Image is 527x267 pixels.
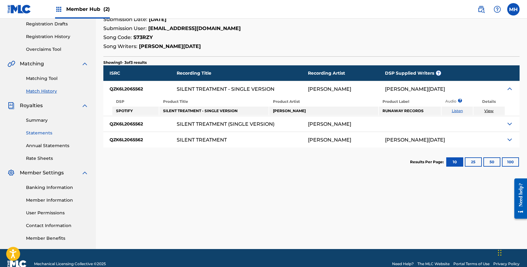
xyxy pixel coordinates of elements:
[26,130,89,136] a: Statements
[103,25,147,31] span: Submission User:
[20,102,43,109] span: Royalties
[493,261,520,267] a: Privacy Policy
[81,60,89,68] img: expand
[26,155,89,162] a: Rate Sheets
[103,16,147,22] span: Submission Date:
[308,137,351,142] div: [PERSON_NAME]
[465,157,482,167] button: 25
[7,102,15,109] img: Royalties
[385,65,479,81] div: DSP Supplied Writers
[103,43,137,49] span: Song Writers:
[436,71,441,76] span: ?
[159,107,268,115] td: SILENT TREATMENT - SINGLE VERSION
[308,86,351,92] div: [PERSON_NAME]
[308,121,351,127] div: [PERSON_NAME]
[475,3,487,15] a: Public Search
[379,107,441,115] td: RUNAWAY RECORDS
[484,108,494,113] a: View
[7,169,15,177] img: Member Settings
[491,3,503,15] div: Help
[308,65,385,81] div: Recording Artist
[177,86,274,92] div: SILENT TREATMENT - SINGLE VERSION
[66,6,110,13] span: Member Hub
[103,60,147,65] p: Showing 1 - 3 of 3 results
[103,81,177,97] div: QZK6L2065562
[26,21,89,27] a: Registration Drafts
[26,33,89,40] a: Registration History
[452,108,463,113] a: Listen
[473,97,505,106] th: Details
[26,117,89,124] a: Summary
[379,97,441,106] th: Product Label
[103,34,132,40] span: Song Code:
[177,137,227,142] div: SILENT TREATMENT
[417,261,450,267] a: The MLC Website
[26,184,89,191] a: Banking Information
[453,261,490,267] a: Portal Terms of Use
[385,86,445,92] div: [PERSON_NAME][DATE]
[81,102,89,109] img: expand
[496,237,527,267] iframe: Chat Widget
[506,120,513,128] img: Expand Icon
[498,243,502,262] div: Drag
[55,6,63,13] img: Top Rightsholders
[442,98,449,104] p: Audio
[112,107,159,115] td: SPOTIFY
[269,107,378,115] td: [PERSON_NAME]
[7,5,31,14] img: MLC Logo
[103,6,110,12] span: (2)
[26,222,89,229] a: Contact Information
[410,159,445,165] p: Results Per Page:
[26,46,89,53] a: Overclaims Tool
[269,97,378,106] th: Product Artist
[81,169,89,177] img: expand
[483,157,500,167] button: 50
[26,235,89,242] a: Member Benefits
[26,88,89,94] a: Match History
[26,75,89,82] a: Matching Tool
[139,43,201,49] strong: [PERSON_NAME][DATE]
[507,3,520,15] div: User Menu
[446,157,463,167] button: 10
[103,132,177,147] div: QZK6L2065562
[20,60,44,68] span: Matching
[494,6,501,13] img: help
[103,116,177,132] div: QZK6L2065562
[392,261,414,267] a: Need Help?
[177,121,274,127] div: SILENT TREATMENT (SINGLE VERSION)
[20,169,64,177] span: Member Settings
[26,197,89,204] a: Member Information
[159,97,268,106] th: Product Title
[7,60,15,68] img: Matching
[177,65,308,81] div: Recording Title
[34,261,106,267] span: Mechanical Licensing Collective © 2025
[103,65,177,81] div: ISRC
[477,6,485,13] img: search
[460,98,460,103] span: ?
[502,157,519,167] button: 100
[149,16,166,22] strong: [DATE]
[506,136,513,143] img: Expand Icon
[26,210,89,216] a: User Permissions
[112,97,159,106] th: DSP
[133,34,153,40] strong: S73RZY
[385,137,445,142] div: [PERSON_NAME][DATE]
[506,85,513,93] img: Expand Icon
[26,142,89,149] a: Annual Statements
[148,25,241,31] strong: [EMAIL_ADDRESS][DOMAIN_NAME]
[510,173,527,223] iframe: Resource Center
